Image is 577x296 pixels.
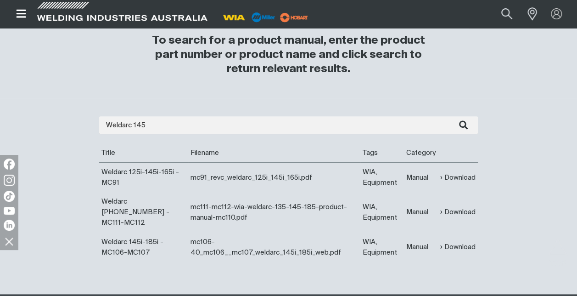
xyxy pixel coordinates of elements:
td: mc106-40_mc106__mc107_weldarc_145i_185i_web.pdf [188,233,361,262]
th: Category [404,143,438,163]
td: Weldarc 125i-145i-165i - MC91 [99,163,188,193]
a: Download [440,172,476,183]
h3: To search for a product manual, enter the product part number or product name and click search to... [145,34,432,76]
img: Facebook [4,159,15,170]
img: Instagram [4,175,15,186]
td: mc111-mc112-wia-weldarc-135-145-185-product-manual-mc110.pdf [188,192,361,232]
th: Tags [360,143,404,163]
input: Product name or item number... [480,4,522,24]
td: WIA, Equipment [360,233,404,262]
th: Title [99,143,188,163]
button: Search products [491,4,522,24]
td: Manual [404,233,438,262]
img: LinkedIn [4,220,15,231]
td: Manual [404,192,438,232]
img: miller [277,11,311,24]
input: Enter search... [99,116,478,134]
img: hide socials [1,233,17,249]
th: Filename [188,143,361,163]
td: Manual [404,163,438,193]
td: Weldarc [PHONE_NUMBER] - MC111-MC112 [99,192,188,232]
td: mc91_revc_weldarc_125i_145i_165i.pdf [188,163,361,193]
img: TikTok [4,191,15,202]
td: WIA, Equipment [360,192,404,232]
a: Download [440,207,476,217]
td: Weldarc 145i-185i - MC106-MC107 [99,233,188,262]
a: miller [277,14,311,21]
td: WIA, Equipment [360,163,404,193]
img: YouTube [4,207,15,215]
button: Scroll to top [547,239,568,259]
a: Download [440,242,476,252]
